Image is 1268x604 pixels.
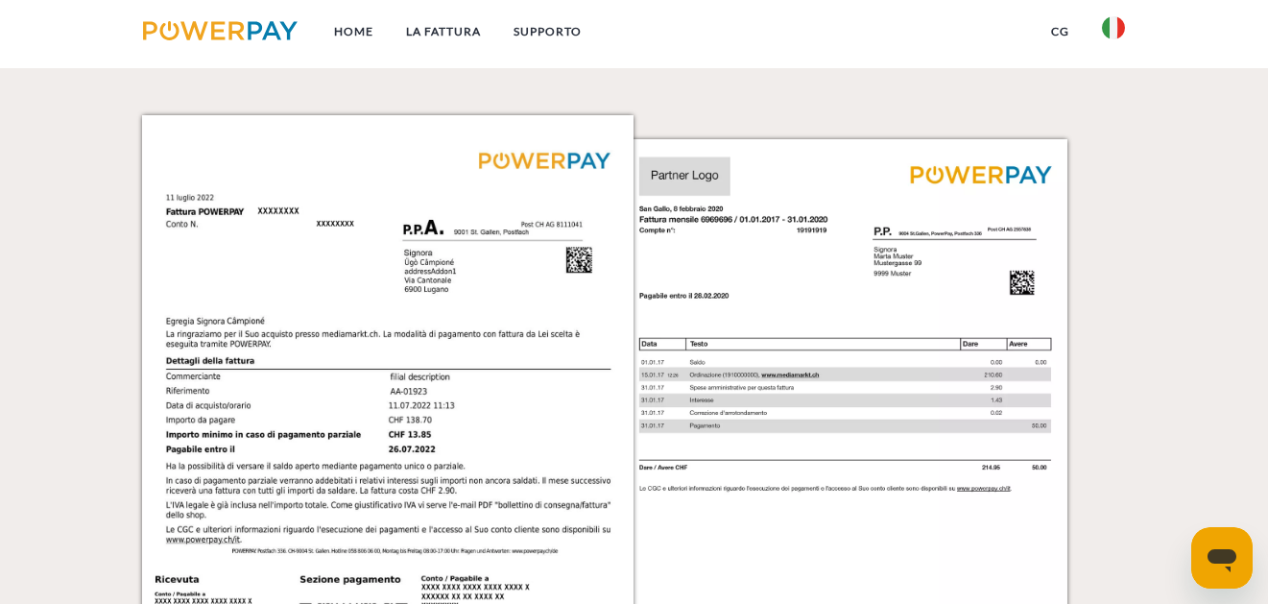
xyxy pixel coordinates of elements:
img: logo-powerpay.svg [143,21,298,40]
img: it [1102,16,1125,39]
a: Home [318,14,390,49]
a: Supporto [497,14,598,49]
a: LA FATTURA [390,14,497,49]
a: CG [1035,14,1086,49]
iframe: Pulsante per aprire la finestra di messaggistica [1191,527,1253,589]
